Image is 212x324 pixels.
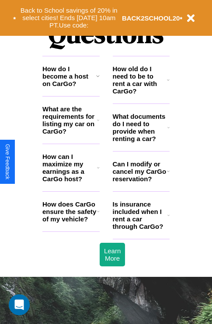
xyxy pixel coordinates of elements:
h3: Can I modify or cancel my CarGo reservation? [113,160,167,183]
h3: How do I become a host on CarGo? [42,65,96,87]
h3: What are the requirements for listing my car on CarGo? [42,105,97,135]
h3: Is insurance included when I rent a car through CarGo? [113,200,167,230]
b: BACK2SCHOOL20 [122,14,180,22]
div: Open Intercom Messenger [9,294,30,315]
div: Give Feedback [4,144,10,179]
button: Learn More [100,243,125,266]
h3: How old do I need to be to rent a car with CarGo? [113,65,167,95]
button: Back to School savings of 20% in select cities! Ends [DATE] 10am PT.Use code: [16,4,122,31]
h3: What documents do I need to provide when renting a car? [113,113,168,142]
h3: How can I maximize my earnings as a CarGo host? [42,153,97,183]
h3: How does CarGo ensure the safety of my vehicle? [42,200,97,223]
